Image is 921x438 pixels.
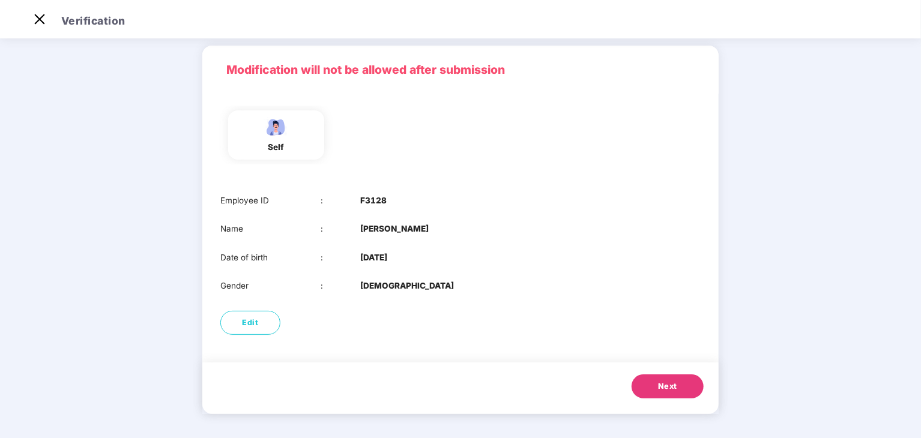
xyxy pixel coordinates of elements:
img: svg+xml;base64,PHN2ZyBpZD0iRW1wbG95ZWVfbWFsZSIgeG1sbnM9Imh0dHA6Ly93d3cudzMub3JnLzIwMDAvc3ZnIiB3aW... [261,116,291,137]
button: Edit [220,311,280,335]
button: Next [632,374,704,398]
p: Modification will not be allowed after submission [226,61,695,79]
div: : [321,280,361,292]
b: [DEMOGRAPHIC_DATA] [360,280,454,292]
div: Employee ID [220,194,321,207]
div: Name [220,223,321,235]
b: [PERSON_NAME] [360,223,429,235]
span: Next [658,380,677,392]
div: self [261,141,291,154]
div: Gender [220,280,321,292]
span: Edit [243,317,259,329]
b: [DATE] [360,251,387,264]
div: : [321,223,361,235]
div: : [321,251,361,264]
div: : [321,194,361,207]
b: F3128 [360,194,387,207]
div: Date of birth [220,251,321,264]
